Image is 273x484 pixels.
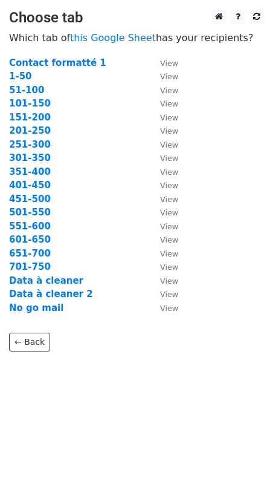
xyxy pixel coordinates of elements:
small: View [160,72,178,81]
small: View [160,99,178,108]
a: 401-450 [9,180,51,191]
small: View [160,304,178,313]
a: Data à cleaner [9,275,83,286]
a: 351-400 [9,166,51,177]
a: No go mail [9,302,63,313]
small: View [160,290,178,299]
h3: Choose tab [9,9,264,27]
a: 651-700 [9,248,51,259]
a: View [148,302,178,313]
a: View [148,71,178,82]
a: 501-550 [9,207,51,218]
a: View [148,112,178,123]
a: this Google Sheet [70,32,156,44]
small: View [160,276,178,286]
a: 551-600 [9,221,51,232]
a: View [148,85,178,96]
a: 51-100 [9,85,44,96]
a: View [148,221,178,232]
a: View [148,248,178,259]
a: 701-750 [9,261,51,272]
small: View [160,208,178,217]
small: View [160,168,178,177]
a: Data à cleaner 2 [9,289,93,299]
a: View [148,98,178,109]
a: View [148,125,178,136]
small: View [160,181,178,190]
a: View [148,152,178,163]
a: 201-250 [9,125,51,136]
a: 101-150 [9,98,51,109]
a: View [148,275,178,286]
small: View [160,140,178,149]
a: 601-650 [9,234,51,245]
a: View [148,194,178,204]
a: View [148,57,178,68]
small: View [160,222,178,231]
a: 301-350 [9,152,51,163]
small: View [160,86,178,95]
small: View [160,59,178,68]
small: View [160,113,178,122]
a: View [148,139,178,150]
small: View [160,195,178,204]
a: 1-50 [9,71,32,82]
small: View [160,235,178,244]
small: View [160,154,178,163]
a: 151-200 [9,112,51,123]
a: 451-500 [9,194,51,204]
small: View [160,126,178,136]
a: View [148,234,178,245]
small: View [160,263,178,272]
a: ← Back [9,333,50,352]
a: Contact formatté 1 [9,57,106,68]
a: View [148,180,178,191]
a: View [148,289,178,299]
a: View [148,261,178,272]
a: 251-300 [9,139,51,150]
a: View [148,207,178,218]
small: View [160,249,178,258]
p: Which tab of has your recipients? [9,31,264,44]
a: View [148,166,178,177]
